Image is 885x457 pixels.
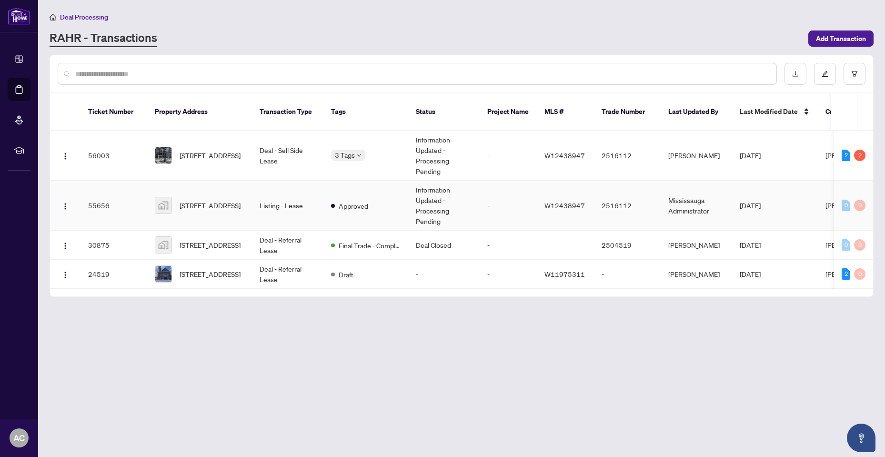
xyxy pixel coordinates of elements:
[335,150,355,161] span: 3 Tags
[8,7,30,25] img: logo
[480,260,537,289] td: -
[61,242,69,250] img: Logo
[537,93,594,131] th: MLS #
[180,150,241,161] span: [STREET_ADDRESS]
[847,424,875,452] button: Open asap
[594,260,661,289] td: -
[825,241,877,249] span: [PERSON_NAME]
[339,201,368,211] span: Approved
[80,231,147,260] td: 30875
[808,30,874,47] button: Add Transaction
[408,93,480,131] th: Status
[594,93,661,131] th: Trade Number
[58,266,73,282] button: Logo
[784,63,806,85] button: download
[732,93,818,131] th: Last Modified Date
[842,200,850,211] div: 0
[544,270,585,278] span: W11975311
[854,268,865,280] div: 0
[155,197,171,213] img: thumbnail-img
[661,181,732,231] td: Mississauga Administrator
[480,181,537,231] td: -
[854,150,865,161] div: 2
[594,231,661,260] td: 2504519
[155,266,171,282] img: thumbnail-img
[147,93,252,131] th: Property Address
[594,181,661,231] td: 2516112
[80,181,147,231] td: 55656
[408,260,480,289] td: -
[58,148,73,163] button: Logo
[818,93,875,131] th: Created By
[408,181,480,231] td: Information Updated - Processing Pending
[252,231,323,260] td: Deal - Referral Lease
[740,201,761,210] span: [DATE]
[822,71,828,77] span: edit
[408,231,480,260] td: Deal Closed
[854,239,865,251] div: 0
[544,151,585,160] span: W12438947
[842,268,850,280] div: 2
[357,153,362,158] span: down
[180,200,241,211] span: [STREET_ADDRESS]
[58,198,73,213] button: Logo
[50,30,157,47] a: RAHR - Transactions
[61,271,69,279] img: Logo
[323,93,408,131] th: Tags
[740,270,761,278] span: [DATE]
[252,260,323,289] td: Deal - Referral Lease
[80,131,147,181] td: 56003
[854,200,865,211] div: 0
[155,237,171,253] img: thumbnail-img
[480,93,537,131] th: Project Name
[180,269,241,279] span: [STREET_ADDRESS]
[180,240,241,250] span: [STREET_ADDRESS]
[842,239,850,251] div: 0
[661,231,732,260] td: [PERSON_NAME]
[58,237,73,253] button: Logo
[825,151,877,160] span: [PERSON_NAME]
[252,93,323,131] th: Transaction Type
[844,63,865,85] button: filter
[480,131,537,181] td: -
[252,131,323,181] td: Deal - Sell Side Lease
[480,231,537,260] td: -
[814,63,836,85] button: edit
[61,203,69,210] img: Logo
[339,269,353,280] span: Draft
[740,241,761,249] span: [DATE]
[661,260,732,289] td: [PERSON_NAME]
[661,93,732,131] th: Last Updated By
[80,260,147,289] td: 24519
[50,14,56,20] span: home
[825,201,877,210] span: [PERSON_NAME]
[60,13,108,21] span: Deal Processing
[544,201,585,210] span: W12438947
[816,31,866,46] span: Add Transaction
[155,147,171,163] img: thumbnail-img
[740,106,798,117] span: Last Modified Date
[842,150,850,161] div: 2
[408,131,480,181] td: Information Updated - Processing Pending
[252,181,323,231] td: Listing - Lease
[13,431,25,445] span: AC
[792,71,799,77] span: download
[61,152,69,160] img: Logo
[339,240,401,251] span: Final Trade - Completed
[851,71,858,77] span: filter
[661,131,732,181] td: [PERSON_NAME]
[740,151,761,160] span: [DATE]
[825,270,877,278] span: [PERSON_NAME]
[594,131,661,181] td: 2516112
[80,93,147,131] th: Ticket Number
